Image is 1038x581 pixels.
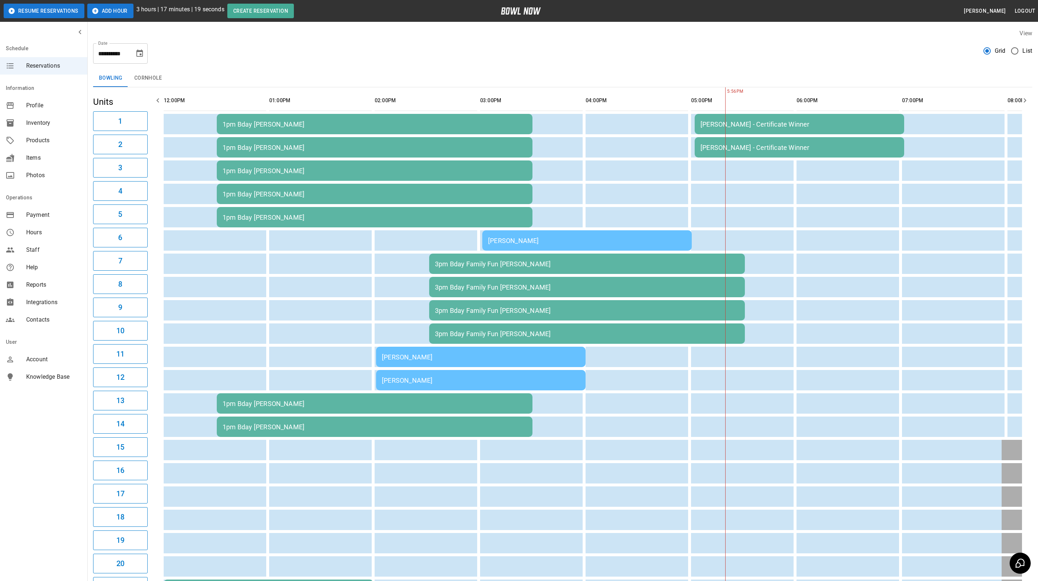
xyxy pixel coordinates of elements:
h6: 9 [118,302,122,313]
h6: 4 [118,185,122,197]
span: Hours [26,228,81,237]
h6: 11 [116,348,124,360]
button: 16 [93,461,148,480]
button: 4 [93,181,148,201]
span: Reports [26,280,81,289]
h6: 13 [116,395,124,406]
span: Staff [26,246,81,254]
h6: 14 [116,418,124,430]
th: 12:00PM [164,90,266,111]
span: Profile [26,101,81,110]
th: 02:00PM [375,90,477,111]
div: 3pm Bday Family Fun [PERSON_NAME] [435,260,739,268]
span: Grid [995,47,1006,55]
button: 12 [93,367,148,387]
div: 1pm Bday [PERSON_NAME] [223,190,527,198]
button: 5 [93,204,148,224]
h6: 12 [116,371,124,383]
p: 3 hours | 17 minutes | 19 seconds [136,5,224,18]
button: 15 [93,437,148,457]
div: [PERSON_NAME] [382,353,580,361]
button: 3 [93,158,148,178]
button: 13 [93,391,148,410]
h6: 10 [116,325,124,337]
h6: 5 [118,208,122,220]
span: Knowledge Base [26,373,81,381]
h6: 3 [118,162,122,174]
div: inventory tabs [93,69,1032,87]
span: Help [26,263,81,272]
div: [PERSON_NAME] [488,237,686,244]
span: Account [26,355,81,364]
div: [PERSON_NAME] [382,377,580,384]
div: [PERSON_NAME] - Certificate Winner [700,144,898,151]
span: 5:56PM [725,88,727,95]
h6: 2 [118,139,122,150]
span: Contacts [26,315,81,324]
div: [PERSON_NAME] - Certificate Winner [700,120,898,128]
div: 1pm Bday [PERSON_NAME] [223,120,527,128]
button: 8 [93,274,148,294]
button: 9 [93,298,148,317]
h6: 18 [116,511,124,523]
button: 19 [93,530,148,550]
span: Inventory [26,119,81,127]
button: 18 [93,507,148,527]
div: 1pm Bday [PERSON_NAME] [223,400,527,407]
button: Choose date, selected date is Sep 27, 2025 [132,46,147,61]
button: Logout [1012,4,1038,18]
button: Create Reservation [227,4,294,18]
button: Add Hour [87,4,133,18]
button: 17 [93,484,148,504]
button: Resume Reservations [4,4,84,18]
div: 1pm Bday [PERSON_NAME] [223,423,527,431]
div: 3pm Bday Family Fun [PERSON_NAME] [435,307,739,314]
span: Payment [26,211,81,219]
h6: 15 [116,441,124,453]
div: 3pm Bday Family Fun [PERSON_NAME] [435,283,739,291]
label: View [1019,30,1032,37]
button: Cornhole [128,69,168,87]
th: 01:00PM [269,90,372,111]
button: 7 [93,251,148,271]
button: 14 [93,414,148,434]
div: 1pm Bday [PERSON_NAME] [223,167,527,175]
span: Items [26,154,81,162]
button: 2 [93,135,148,154]
span: Integrations [26,298,81,307]
button: 20 [93,554,148,573]
img: logo [501,7,541,15]
div: 1pm Bday [PERSON_NAME] [223,214,527,221]
button: 10 [93,321,148,341]
div: 1pm Bday [PERSON_NAME] [223,144,527,151]
button: [PERSON_NAME] [961,4,1009,18]
div: 3pm Bday Family Fun [PERSON_NAME] [435,330,739,338]
h6: 6 [118,232,122,243]
span: Photos [26,171,81,180]
button: 6 [93,228,148,247]
span: List [1022,47,1032,55]
th: 03:00PM [480,90,583,111]
h6: 7 [118,255,122,267]
h6: 17 [116,488,124,500]
h6: 19 [116,534,124,546]
h5: Units [93,96,148,108]
button: Bowling [93,69,128,87]
span: Reservations [26,61,81,70]
h6: 20 [116,558,124,569]
button: 11 [93,344,148,364]
h6: 16 [116,465,124,476]
h6: 8 [118,278,122,290]
span: Products [26,136,81,145]
h6: 1 [118,115,122,127]
button: 1 [93,111,148,131]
